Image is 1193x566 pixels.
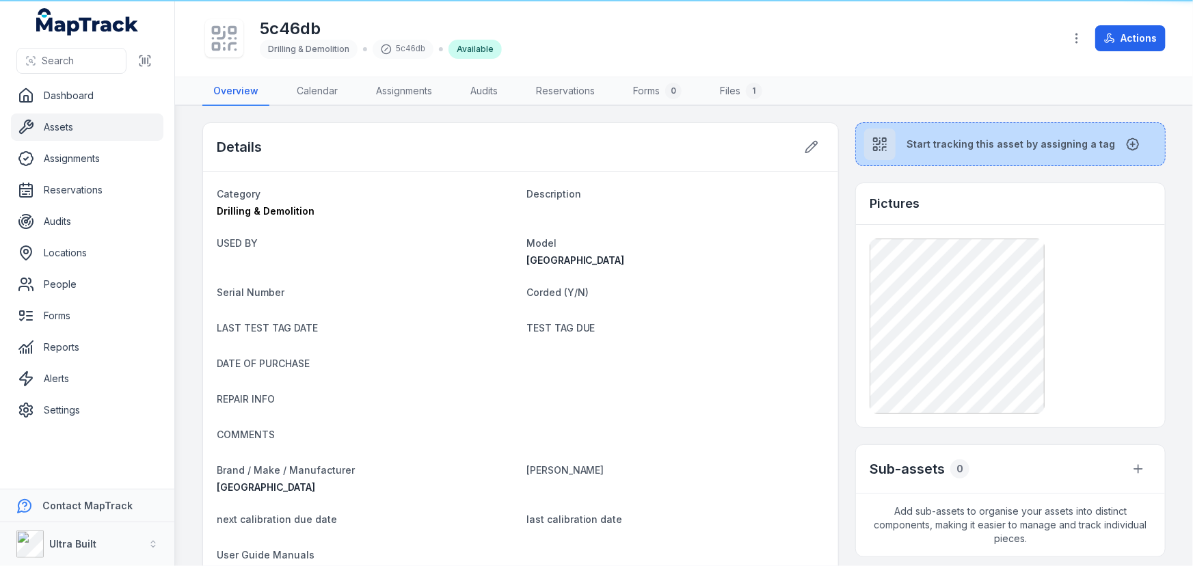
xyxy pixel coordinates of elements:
[870,459,945,479] h2: Sub-assets
[217,322,318,334] span: LAST TEST TAG DATE
[217,137,262,157] h2: Details
[11,271,163,298] a: People
[870,194,920,213] h3: Pictures
[217,513,337,525] span: next calibration due date
[855,122,1166,166] button: Start tracking this asset by assigning a tag
[42,54,74,68] span: Search
[217,429,275,440] span: COMMENTS
[202,77,269,106] a: Overview
[42,500,133,511] strong: Contact MapTrack
[526,464,604,476] span: [PERSON_NAME]
[217,286,284,298] span: Serial Number
[11,208,163,235] a: Audits
[365,77,443,106] a: Assignments
[856,494,1165,556] span: Add sub-assets to organise your assets into distinct components, making it easier to manage and t...
[11,176,163,204] a: Reservations
[268,44,349,54] span: Drilling & Demolition
[665,83,682,99] div: 0
[217,188,260,200] span: Category
[448,40,502,59] div: Available
[11,334,163,361] a: Reports
[526,188,581,200] span: Description
[746,83,762,99] div: 1
[217,237,258,249] span: USED BY
[217,464,355,476] span: Brand / Make / Manufacturer
[217,205,314,217] span: Drilling & Demolition
[36,8,139,36] a: MapTrack
[260,18,502,40] h1: 5c46db
[11,396,163,424] a: Settings
[217,549,314,561] span: User Guide Manuals
[11,113,163,141] a: Assets
[217,481,315,493] span: [GEOGRAPHIC_DATA]
[373,40,433,59] div: 5c46db
[11,239,163,267] a: Locations
[526,237,557,249] span: Model
[526,513,623,525] span: last calibration date
[16,48,126,74] button: Search
[1095,25,1166,51] button: Actions
[526,254,625,266] span: [GEOGRAPHIC_DATA]
[459,77,509,106] a: Audits
[709,77,773,106] a: Files1
[11,365,163,392] a: Alerts
[622,77,693,106] a: Forms0
[286,77,349,106] a: Calendar
[525,77,606,106] a: Reservations
[217,393,275,405] span: REPAIR INFO
[526,322,595,334] span: TEST TAG DUE
[49,538,96,550] strong: Ultra Built
[526,286,589,298] span: Corded (Y/N)
[11,82,163,109] a: Dashboard
[907,137,1115,151] span: Start tracking this asset by assigning a tag
[950,459,969,479] div: 0
[11,302,163,329] a: Forms
[217,358,310,369] span: DATE OF PURCHASE
[11,145,163,172] a: Assignments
